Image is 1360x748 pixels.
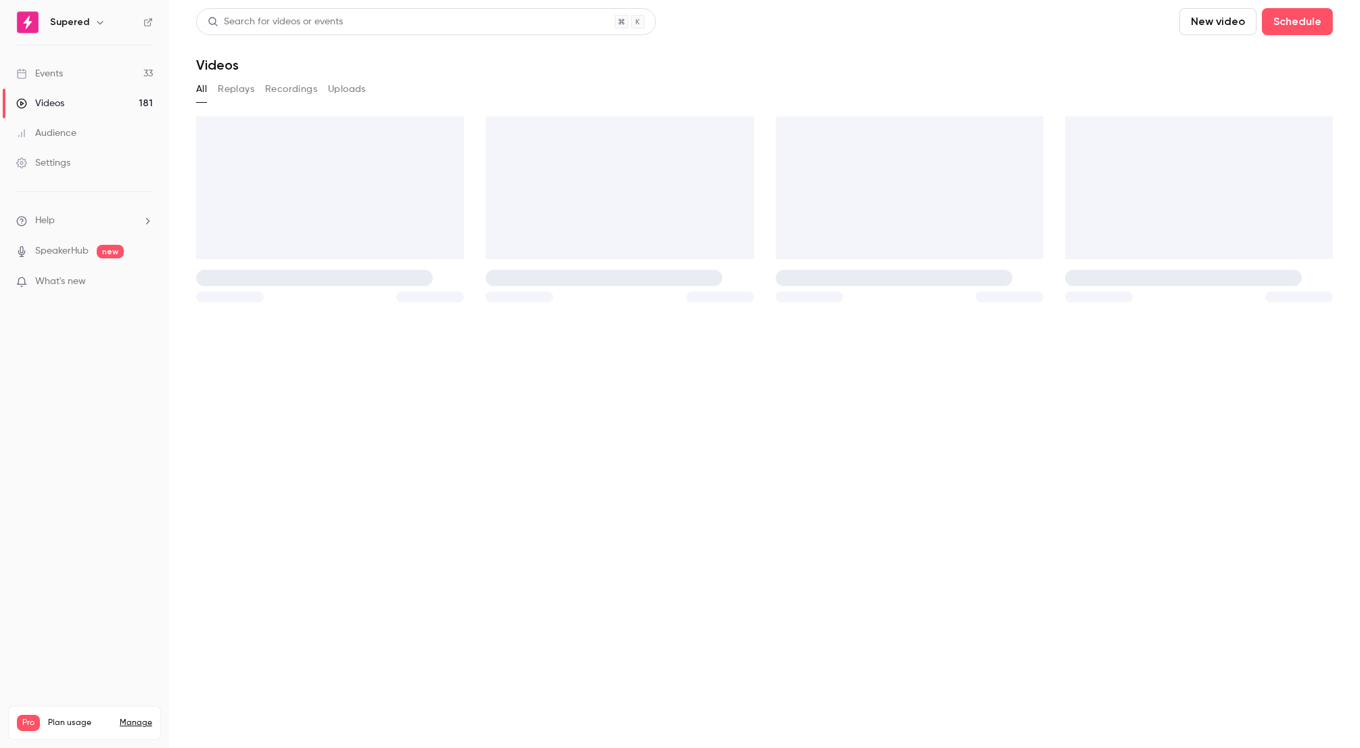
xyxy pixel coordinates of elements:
[218,78,254,100] button: Replays
[196,8,1333,740] section: Videos
[196,57,239,73] h1: Videos
[35,214,55,228] span: Help
[16,97,64,110] div: Videos
[50,16,89,29] h6: Supered
[328,78,366,100] button: Uploads
[16,214,153,228] li: help-dropdown-opener
[1179,8,1257,35] button: New video
[17,715,40,731] span: Pro
[137,276,153,288] iframe: Noticeable Trigger
[196,78,207,100] button: All
[120,718,152,728] a: Manage
[17,11,39,33] img: Supered
[35,275,86,289] span: What's new
[97,245,124,258] span: new
[1262,8,1333,35] button: Schedule
[265,78,317,100] button: Recordings
[16,67,63,80] div: Events
[208,15,343,29] div: Search for videos or events
[48,718,112,728] span: Plan usage
[16,126,76,140] div: Audience
[16,156,70,170] div: Settings
[35,244,89,258] a: SpeakerHub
